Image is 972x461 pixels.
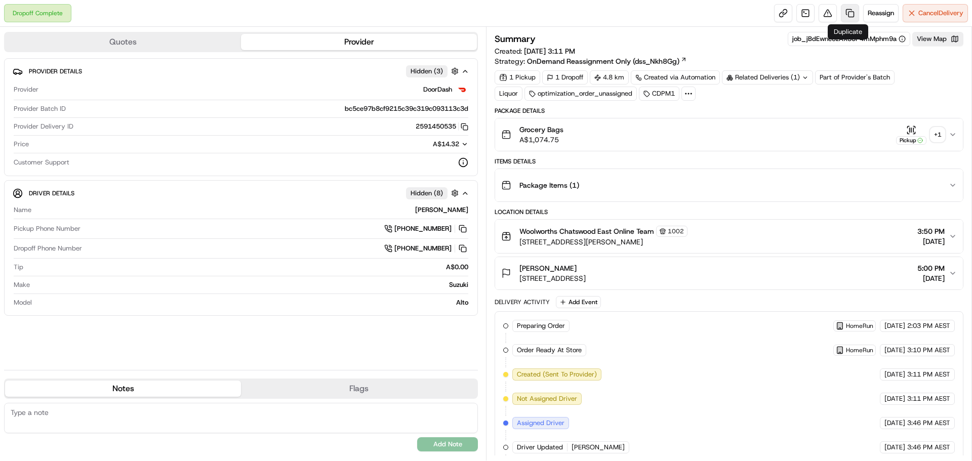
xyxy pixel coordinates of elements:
[406,65,461,77] button: Hidden (3)
[14,85,38,94] span: Provider
[542,70,588,85] div: 1 Dropoff
[519,237,687,247] span: [STREET_ADDRESS][PERSON_NAME]
[907,321,950,330] span: 2:03 PM AEST
[917,273,945,283] span: [DATE]
[527,56,679,66] span: OnDemand Reassignment Only (dss_Nkh8Gg)
[29,189,74,197] span: Driver Details
[345,104,468,113] span: bc5ce97b8cf9215c39c319c093113c3d
[13,185,469,201] button: Driver DetailsHidden (8)
[863,4,899,22] button: Reassign
[14,263,23,272] span: Tip
[868,9,894,18] span: Reassign
[722,70,813,85] div: Related Deliveries (1)
[517,443,563,452] span: Driver Updated
[394,244,452,253] span: [PHONE_NUMBER]
[14,158,69,167] span: Customer Support
[519,135,563,145] span: A$1,074.75
[14,280,30,289] span: Make
[907,370,950,379] span: 3:11 PM AEST
[556,296,601,308] button: Add Event
[524,87,637,101] div: optimization_order_unassigned
[495,107,963,115] div: Package Details
[14,122,73,131] span: Provider Delivery ID
[517,418,564,428] span: Assigned Driver
[907,394,950,403] span: 3:11 PM AEST
[930,128,945,142] div: + 1
[29,67,82,75] span: Provider Details
[495,87,522,101] div: Liquor
[416,122,468,131] button: 2591450535
[517,321,565,330] span: Preparing Order
[36,298,468,307] div: Alto
[590,70,629,85] div: 4.8 km
[433,140,459,148] span: A$14.32
[394,224,452,233] span: [PHONE_NUMBER]
[411,189,443,198] span: Hidden ( 8 )
[907,443,950,452] span: 3:46 PM AEST
[517,394,577,403] span: Not Assigned Driver
[907,418,950,428] span: 3:46 PM AEST
[846,346,873,354] span: HomeRun
[917,226,945,236] span: 3:50 PM
[5,34,241,50] button: Quotes
[884,370,905,379] span: [DATE]
[896,125,945,145] button: Pickup+1
[495,56,687,66] div: Strategy:
[527,56,687,66] a: OnDemand Reassignment Only (dss_Nkh8Gg)
[406,187,461,199] button: Hidden (8)
[519,273,586,283] span: [STREET_ADDRESS]
[792,34,906,44] button: job_jBdEwneSzAX3UP4mMphm9a
[519,263,577,273] span: [PERSON_NAME]
[14,244,82,253] span: Dropoff Phone Number
[241,34,477,50] button: Provider
[907,346,950,355] span: 3:10 PM AEST
[14,224,80,233] span: Pickup Phone Number
[639,87,679,101] div: CDPM1
[27,263,468,272] div: A$0.00
[495,298,550,306] div: Delivery Activity
[495,118,963,151] button: Grocery BagsA$1,074.75Pickup+1
[495,169,963,201] button: Package Items (1)
[884,394,905,403] span: [DATE]
[896,136,926,145] div: Pickup
[903,4,968,22] button: CancelDelivery
[495,157,963,165] div: Items Details
[14,205,31,215] span: Name
[423,85,452,94] span: DoorDash
[668,227,684,235] span: 1002
[918,9,963,18] span: Cancel Delivery
[384,223,468,234] a: [PHONE_NUMBER]
[379,140,468,149] button: A$14.32
[517,346,582,355] span: Order Ready At Store
[519,180,579,190] span: Package Items ( 1 )
[524,47,575,56] span: [DATE] 3:11 PM
[884,321,905,330] span: [DATE]
[14,104,66,113] span: Provider Batch ID
[846,322,873,330] span: HomeRun
[384,243,468,254] a: [PHONE_NUMBER]
[572,443,625,452] span: [PERSON_NAME]
[34,280,468,289] div: Suzuki
[495,257,963,289] button: [PERSON_NAME][STREET_ADDRESS]5:00 PM[DATE]
[519,226,654,236] span: Woolworths Chatswood East Online Team
[917,263,945,273] span: 5:00 PM
[884,418,905,428] span: [DATE]
[884,346,905,355] span: [DATE]
[912,32,963,46] button: View Map
[631,70,720,85] a: Created via Automation
[519,124,563,135] span: Grocery Bags
[495,46,575,56] span: Created:
[517,370,597,379] span: Created (Sent To Provider)
[14,298,32,307] span: Model
[495,220,963,253] button: Woolworths Chatswood East Online Team1002[STREET_ADDRESS][PERSON_NAME]3:50 PM[DATE]
[884,443,905,452] span: [DATE]
[35,205,468,215] div: [PERSON_NAME]
[14,140,29,149] span: Price
[495,34,536,44] h3: Summary
[241,381,477,397] button: Flags
[411,67,443,76] span: Hidden ( 3 )
[13,63,469,79] button: Provider DetailsHidden (3)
